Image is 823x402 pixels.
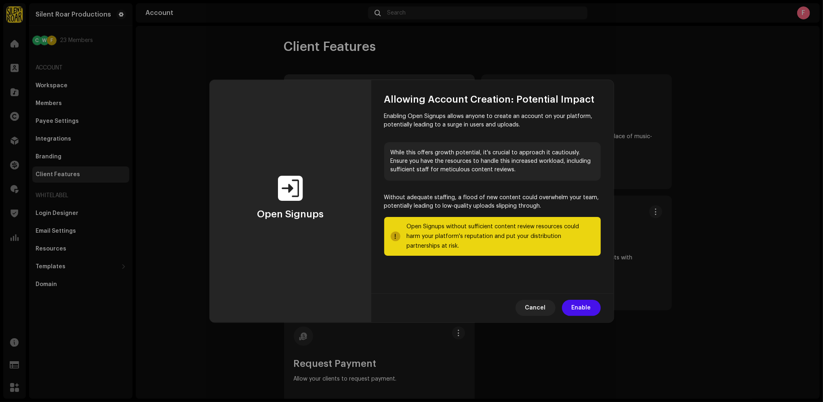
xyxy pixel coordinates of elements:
[562,300,601,316] button: Enable
[516,300,556,316] button: Cancel
[384,93,601,106] h3: Allowing Account Creation: Potential Impact
[384,112,601,129] p: Enabling Open Signups allows anyone to create an account on your platform, potentially leading to...
[407,222,594,251] div: Open Signups without sufficient content review resources could harm your platform's reputation an...
[257,208,324,221] h3: Open Signups
[572,300,591,316] span: Enable
[384,194,601,210] p: Without adequate staffing, a flood of new content could overwhelm your team, potentially leading ...
[525,300,546,316] span: Cancel
[384,142,601,181] p: While this offers growth potential, it's crucial to approach it cautiously. Ensure you have the r...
